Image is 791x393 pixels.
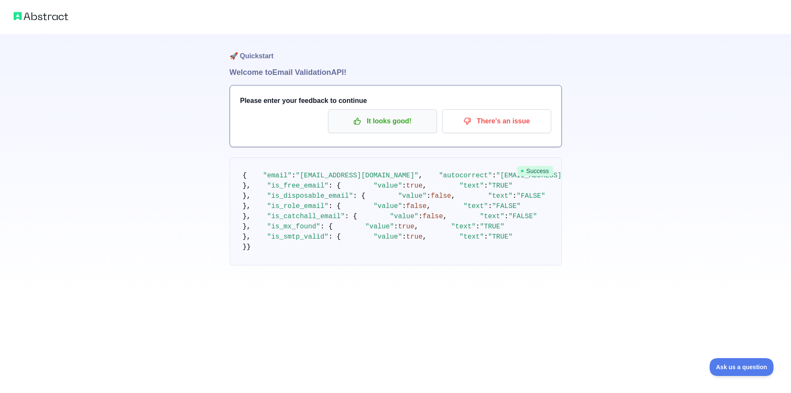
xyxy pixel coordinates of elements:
span: "is_catchall_email" [267,213,345,220]
span: "FALSE" [509,213,537,220]
span: : { [353,192,365,200]
span: , [451,192,455,200]
span: "TRUE" [480,223,504,231]
span: { [243,172,247,179]
span: "text" [451,223,476,231]
span: "TRUE" [488,182,513,190]
span: "text" [459,233,484,241]
span: : { [345,213,357,220]
span: : [512,192,517,200]
span: : [492,172,496,179]
span: , [423,182,427,190]
span: : [394,223,398,231]
span: "is_free_email" [267,182,328,190]
span: false [431,192,451,200]
span: , [418,172,423,179]
span: "text" [488,192,513,200]
span: "FALSE" [517,192,545,200]
span: Success [517,166,553,176]
span: : [484,182,488,190]
span: , [423,233,427,241]
p: There's an issue [449,114,545,128]
span: "is_smtp_valid" [267,233,328,241]
span: true [406,233,423,241]
span: "[EMAIL_ADDRESS][DOMAIN_NAME]" [496,172,619,179]
span: : [418,213,423,220]
button: There's an issue [442,109,551,133]
span: : [402,233,406,241]
span: "is_disposable_email" [267,192,353,200]
span: "value" [374,202,402,210]
iframe: Toggle Customer Support [710,358,774,376]
span: : [476,223,480,231]
span: "[EMAIL_ADDRESS][DOMAIN_NAME]" [296,172,418,179]
span: : { [320,223,333,231]
span: , [443,213,447,220]
span: true [398,223,414,231]
span: "value" [365,223,394,231]
img: Abstract logo [14,10,68,22]
span: : [402,202,406,210]
span: : [484,233,488,241]
span: false [406,202,427,210]
span: : [292,172,296,179]
span: : [504,213,509,220]
button: It looks good! [328,109,437,133]
span: "is_role_email" [267,202,328,210]
span: true [406,182,423,190]
span: "is_mx_found" [267,223,320,231]
span: "value" [398,192,426,200]
span: : [488,202,492,210]
span: false [423,213,443,220]
span: , [427,202,431,210]
span: : { [328,202,341,210]
p: It looks good! [334,114,431,128]
span: : [427,192,431,200]
span: "email" [263,172,292,179]
span: "value" [374,182,402,190]
span: : [402,182,406,190]
span: "value" [390,213,418,220]
span: "text" [463,202,488,210]
span: , [414,223,419,231]
span: "autocorrect" [439,172,492,179]
span: "value" [374,233,402,241]
h1: Welcome to Email Validation API! [230,66,562,78]
span: "text" [480,213,504,220]
span: "TRUE" [488,233,513,241]
h1: 🚀 Quickstart [230,34,562,66]
span: "text" [459,182,484,190]
span: : { [328,233,341,241]
span: "FALSE" [492,202,521,210]
h3: Please enter your feedback to continue [240,96,551,106]
span: : { [328,182,341,190]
